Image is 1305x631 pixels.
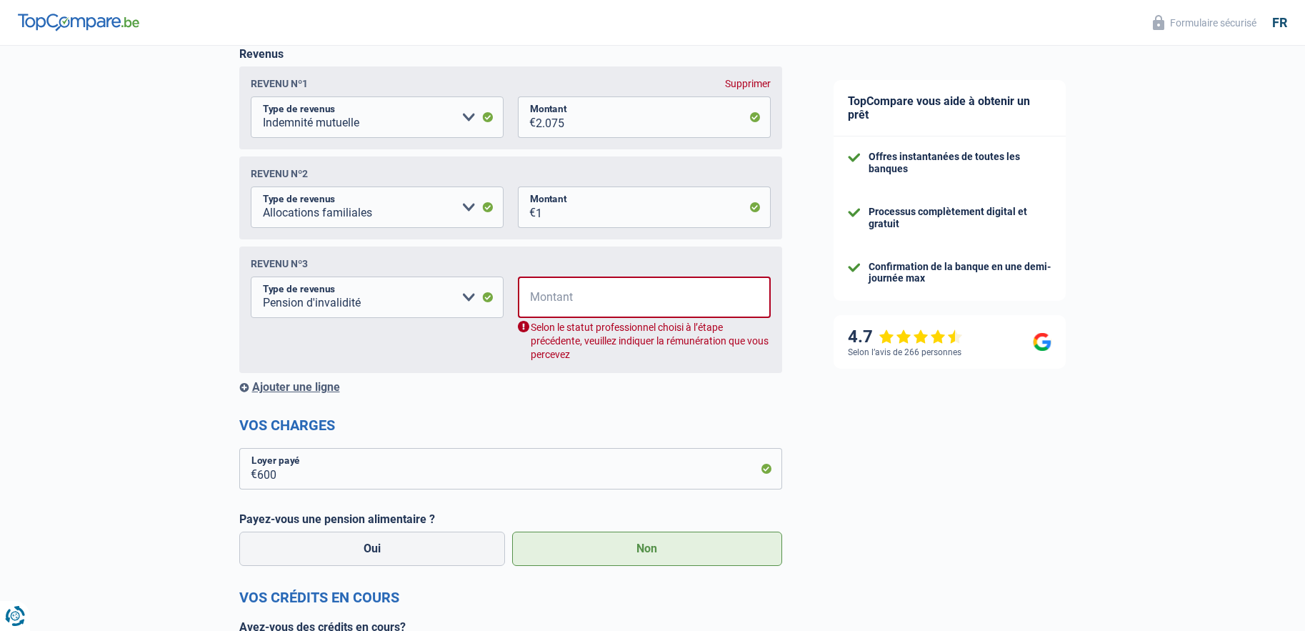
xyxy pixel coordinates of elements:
[239,512,782,526] label: Payez-vous une pension alimentaire ?
[239,380,782,394] div: Ajouter une ligne
[18,14,139,31] img: TopCompare Logo
[848,347,961,357] div: Selon l’avis de 266 personnes
[1272,15,1287,31] div: fr
[869,206,1051,230] div: Processus complètement digital et gratuit
[251,258,308,269] div: Revenu nº3
[834,80,1066,136] div: TopCompare vous aide à obtenir un prêt
[239,589,782,606] h2: Vos crédits en cours
[512,532,782,566] label: Non
[725,78,771,89] div: Supprimer
[239,417,782,434] h2: Vos charges
[518,321,771,362] div: Selon le statut professionnel choisi à l’étape précédente, veuillez indiquer la rémunération que ...
[869,151,1051,175] div: Offres instantanées de toutes les banques
[239,47,284,61] label: Revenus
[518,187,536,228] span: €
[869,261,1051,285] div: Confirmation de la banque en une demi-journée max
[251,168,308,179] div: Revenu nº2
[518,96,536,138] span: €
[1144,11,1265,34] button: Formulaire sécurisé
[518,277,536,318] span: €
[251,78,308,89] div: Revenu nº1
[848,327,963,347] div: 4.7
[239,532,506,566] label: Oui
[239,448,257,490] span: €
